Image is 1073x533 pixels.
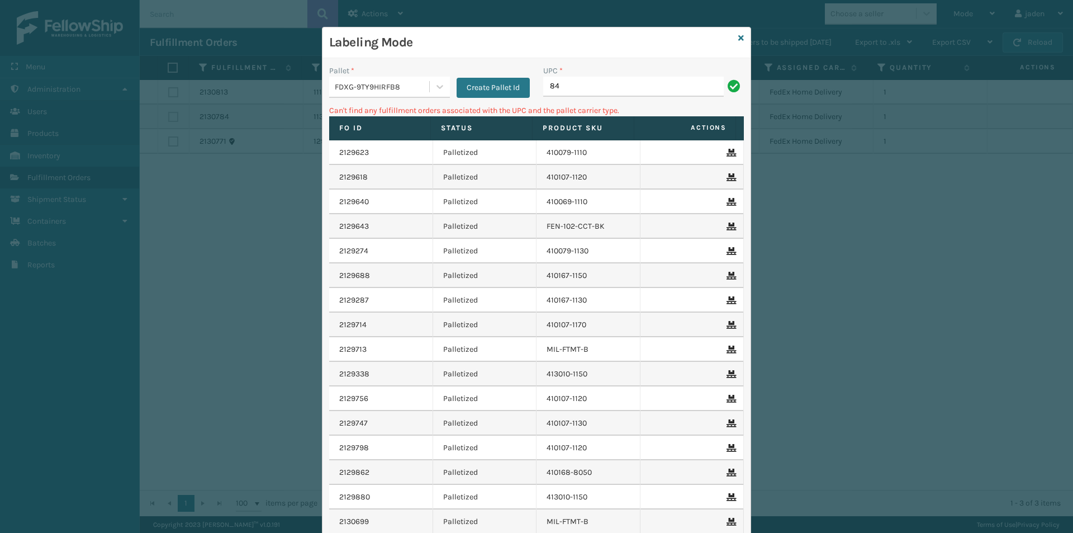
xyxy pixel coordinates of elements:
a: 2129338 [339,369,369,380]
td: 413010-1150 [536,362,640,386]
td: 410168-8050 [536,460,640,485]
td: Palletized [433,288,537,313]
td: 410079-1130 [536,239,640,263]
td: Palletized [433,263,537,288]
i: Remove From Pallet [727,444,733,452]
td: 413010-1150 [536,485,640,510]
a: 2129714 [339,319,367,331]
span: Actions [638,119,733,137]
a: 2129798 [339,442,369,454]
td: Palletized [433,165,537,190]
td: 410107-1130 [536,411,640,436]
td: Palletized [433,337,537,362]
i: Remove From Pallet [727,321,733,329]
div: FDXG-9TY9HIRFB8 [335,81,430,93]
td: Palletized [433,485,537,510]
a: 2129643 [339,221,369,232]
a: 2129640 [339,196,369,207]
td: Palletized [433,362,537,386]
td: Palletized [433,460,537,485]
i: Remove From Pallet [727,247,733,255]
h3: Labeling Mode [329,34,734,51]
a: 2129756 [339,393,368,404]
i: Remove From Pallet [727,469,733,477]
i: Remove From Pallet [727,272,733,280]
i: Remove From Pallet [727,419,733,427]
a: 2129747 [339,418,368,429]
td: Palletized [433,411,537,436]
i: Remove From Pallet [727,173,733,181]
i: Remove From Pallet [727,346,733,353]
i: Remove From Pallet [727,296,733,304]
label: Fo Id [339,123,420,133]
td: 410107-1170 [536,313,640,337]
td: 410107-1120 [536,436,640,460]
td: 410079-1110 [536,140,640,165]
a: 2129862 [339,467,369,478]
i: Remove From Pallet [727,223,733,230]
td: Palletized [433,214,537,239]
p: Can't find any fulfillment orders associated with the UPC and the pallet carrier type. [329,105,744,116]
a: 2129713 [339,344,367,355]
label: Product SKU [543,123,624,133]
td: MIL-FTMT-B [536,337,640,362]
a: 2129623 [339,147,369,158]
td: 410107-1120 [536,165,640,190]
td: 410107-1120 [536,386,640,411]
a: 2129274 [339,246,368,257]
td: Palletized [433,386,537,411]
td: Palletized [433,140,537,165]
i: Remove From Pallet [727,149,733,157]
td: Palletized [433,239,537,263]
button: Create Pallet Id [457,78,530,98]
label: Status [441,123,522,133]
i: Remove From Pallet [727,370,733,378]
td: 410167-1130 [536,288,640,313]
td: Palletized [433,313,537,337]
i: Remove From Pallet [727,395,733,403]
a: 2130699 [339,516,369,527]
a: 2129287 [339,295,369,306]
td: Palletized [433,190,537,214]
label: UPC [543,65,563,77]
a: 2129880 [339,492,370,503]
a: 2129688 [339,270,370,281]
td: Palletized [433,436,537,460]
i: Remove From Pallet [727,198,733,206]
label: Pallet [329,65,354,77]
td: 410069-1110 [536,190,640,214]
td: 410167-1150 [536,263,640,288]
td: FEN-102-CCT-BK [536,214,640,239]
i: Remove From Pallet [727,518,733,526]
a: 2129618 [339,172,368,183]
i: Remove From Pallet [727,493,733,501]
